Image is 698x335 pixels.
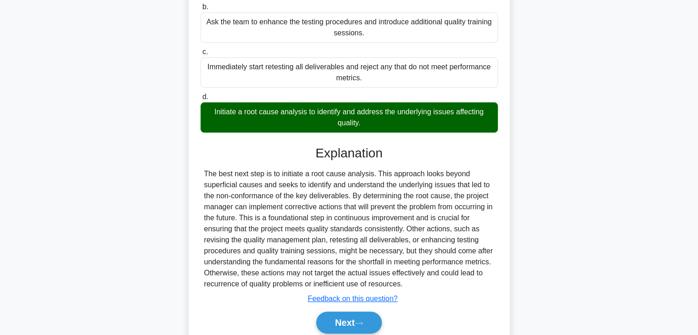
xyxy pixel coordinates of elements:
[308,295,398,302] a: Feedback on this question?
[206,145,492,161] h3: Explanation
[202,93,208,100] span: d.
[202,48,208,56] span: c.
[201,57,498,88] div: Immediately start retesting all deliverables and reject any that do not meet performance metrics.
[202,3,208,11] span: b.
[201,102,498,133] div: Initiate a root cause analysis to identify and address the underlying issues affecting quality.
[201,12,498,43] div: Ask the team to enhance the testing procedures and introduce additional quality training sessions.
[204,168,494,290] div: The best next step is to initiate a root cause analysis. This approach looks beyond superficial c...
[316,312,382,334] button: Next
